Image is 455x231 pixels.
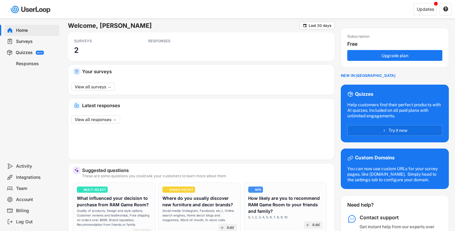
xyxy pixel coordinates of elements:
div: NPS [255,188,261,191]
div: Where do you usually discover new furniture and decor brands? [162,195,237,208]
div: Need help? [347,202,390,208]
button: View all responses → [71,115,120,124]
img: userloop-logo-01.svg [9,3,53,16]
div: Free [347,41,445,47]
div: Account [16,197,57,203]
span: Try it now [389,128,407,132]
div: Suggested questions [82,168,330,173]
div: Team [16,186,57,191]
div: What influenced your decision to purchase from RAM Game Room? [77,195,151,208]
div: Responses [16,61,57,67]
div: Quality of products, Design and style options, Customer reviews and testimonials, Free shipping o... [77,208,151,227]
div: Add [312,223,319,228]
img: IncomingMajor.svg [74,103,79,108]
div: Quizzes [16,50,33,56]
div: Contact support [360,214,437,221]
h3: 2 [74,45,79,55]
h6: Welcome, [PERSON_NAME] [68,22,300,30]
div: Subscription [347,34,369,39]
div: BETA [37,52,43,54]
div: NEW IN [GEOGRAPHIC_DATA] [341,73,395,78]
button:  [303,23,307,28]
div: Social media (Instagram, Facebook, etc.), Online search engines, Home decor blogs and magazines, ... [162,208,237,222]
div: Updates [417,7,434,11]
div: SINGLE SELECT [169,188,194,191]
img: yH5BAEAAAAALAAAAAABAAEAAAIBRAA7 [78,188,81,191]
div: You can now use custom URLs for your survey pages, like [DOMAIN_NAME]. Simply head to the setting... [347,166,442,183]
button: View all surveys → [71,83,115,91]
div: Log Out [16,219,57,225]
div: MULTI SELECT [84,188,106,191]
div: Last 30 days [309,24,331,27]
button: Try it now [347,125,442,136]
div: These are some questions you could ask your customers to learn more about them [82,174,330,178]
div: Your surveys [82,69,330,74]
div: Add [227,225,234,230]
img: yH5BAEAAAAALAAAAAABAAEAAAIBRAA7 [250,188,253,191]
div: Quizzes [355,91,373,98]
div: Latest responses [82,103,330,108]
div: Billing [16,208,57,214]
div: Custom Domains [355,155,394,161]
div: 0, 1, 2, 3, 4, 5, 6, 7, 8, 9, 10 [248,215,287,220]
img: MagicMajor%20%28Purple%29.svg [74,168,79,173]
div: How likely are you to recommend RAM Game Room to your friends and family? [248,195,323,214]
button: Upgrade plan [347,50,442,61]
div: Integrations [16,174,57,180]
div: Activity [16,163,57,169]
div: Home [16,27,57,33]
img: yH5BAEAAAAALAAAAAABAAEAAAIBRAA7 [164,188,167,191]
div: SURVEYS [74,39,130,44]
div: RESPONSES [148,39,204,44]
div: Help customers find their perfect products with AI quizzes. Included on all paid plans with unlim... [347,102,442,119]
div: Surveys [16,39,57,44]
button:  [443,6,449,12]
text:  [443,6,448,12]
